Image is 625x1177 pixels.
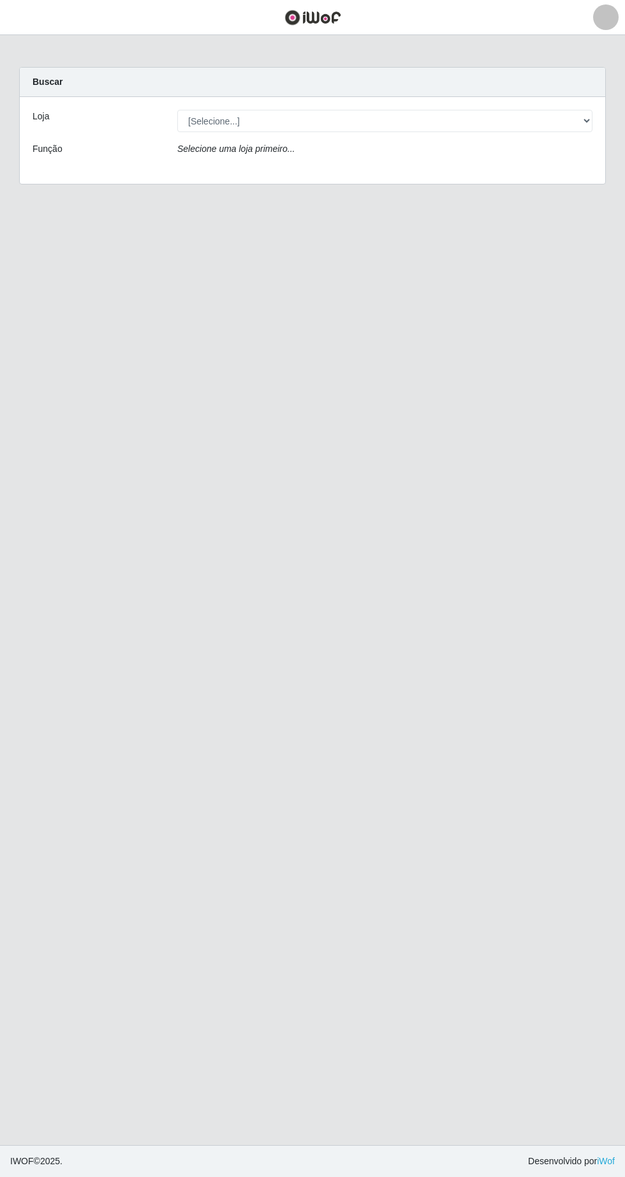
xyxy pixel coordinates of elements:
span: © 2025 . [10,1155,62,1168]
strong: Buscar [33,77,62,87]
i: Selecione uma loja primeiro... [177,144,295,154]
img: CoreUI Logo [284,10,341,26]
label: Loja [33,110,49,123]
span: Desenvolvido por [528,1155,615,1168]
a: iWof [597,1156,615,1166]
span: IWOF [10,1156,34,1166]
label: Função [33,142,62,156]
